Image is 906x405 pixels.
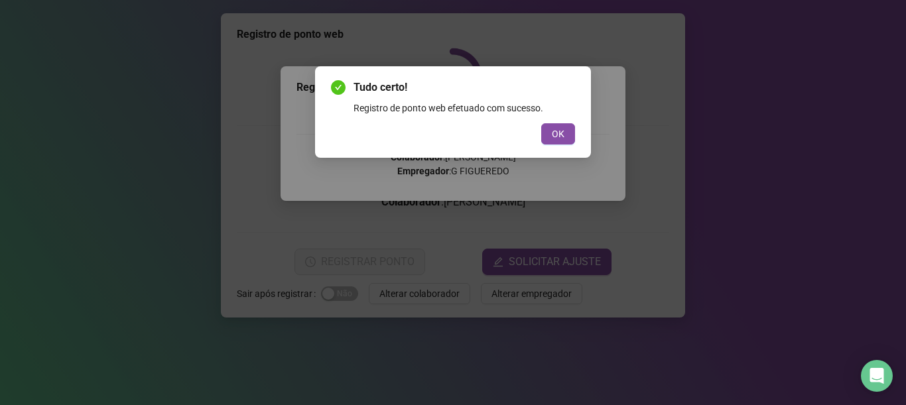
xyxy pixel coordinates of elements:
span: OK [552,127,564,141]
div: Registro de ponto web efetuado com sucesso. [354,101,575,115]
div: Open Intercom Messenger [861,360,893,392]
span: check-circle [331,80,346,95]
span: Tudo certo! [354,80,575,95]
button: OK [541,123,575,145]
